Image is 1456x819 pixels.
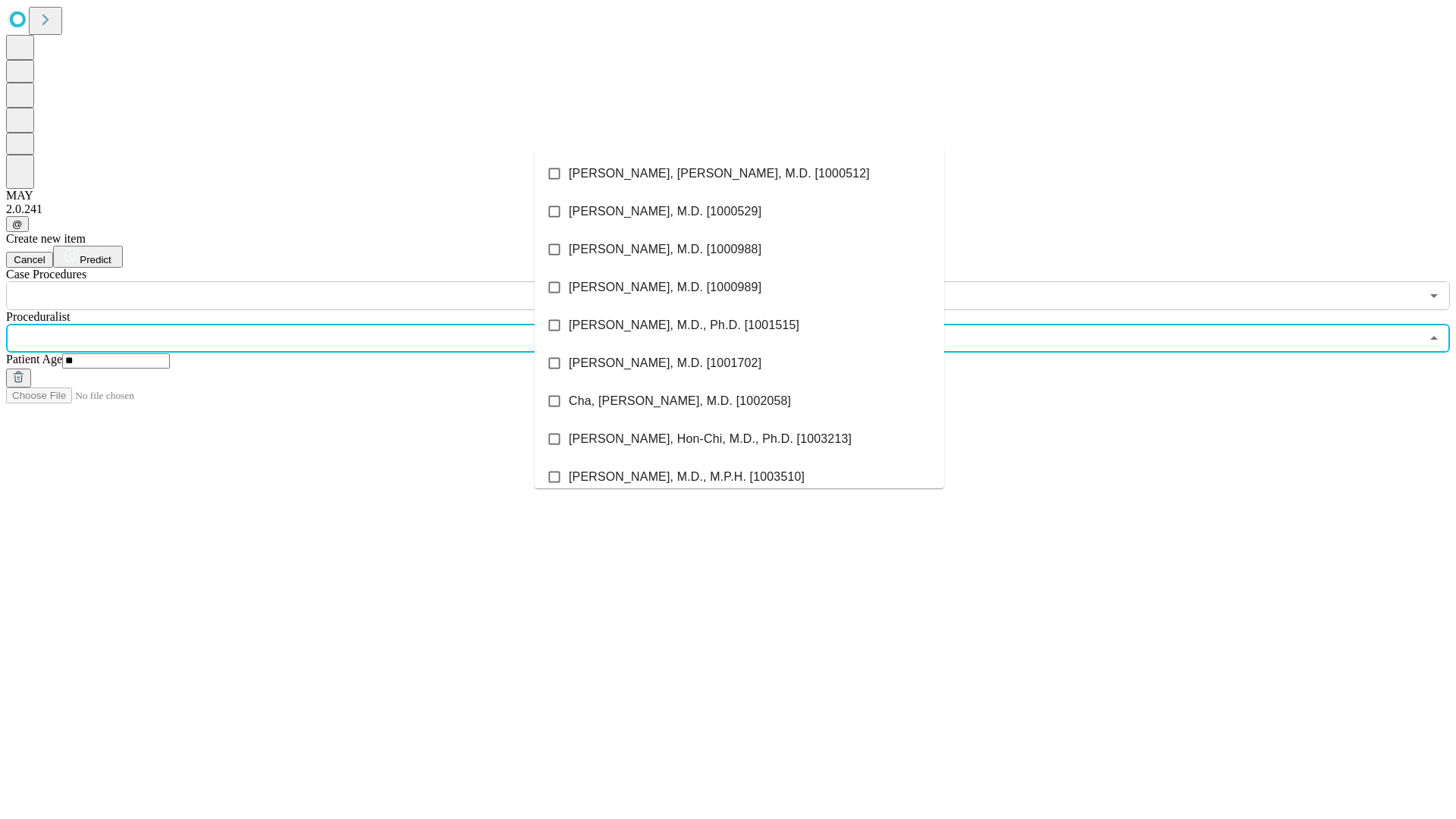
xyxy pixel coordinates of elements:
[569,278,761,297] span: [PERSON_NAME], M.D. [1000989]
[569,392,791,410] span: Cha, [PERSON_NAME], M.D. [1002058]
[6,353,62,366] span: Patient Age
[6,189,1450,202] div: MAY
[569,354,761,372] span: [PERSON_NAME], M.D. [1001702]
[53,246,123,268] button: Predict
[569,165,870,183] span: [PERSON_NAME], [PERSON_NAME], M.D. [1000512]
[1423,285,1445,306] button: Open
[6,202,1450,216] div: 2.0.241
[6,252,53,268] button: Cancel
[6,268,86,281] span: Scheduled Procedure
[6,232,86,245] span: Create new item
[12,218,23,230] span: @
[1423,328,1445,349] button: Close
[6,310,70,323] span: Proceduralist
[569,240,761,259] span: [PERSON_NAME], M.D. [1000988]
[569,430,852,448] span: [PERSON_NAME], Hon-Chi, M.D., Ph.D. [1003213]
[80,254,111,265] span: Predict
[6,216,29,232] button: @
[569,202,761,221] span: [PERSON_NAME], M.D. [1000529]
[569,468,805,486] span: [PERSON_NAME], M.D., M.P.H. [1003510]
[14,254,45,265] span: Cancel
[569,316,799,334] span: [PERSON_NAME], M.D., Ph.D. [1001515]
